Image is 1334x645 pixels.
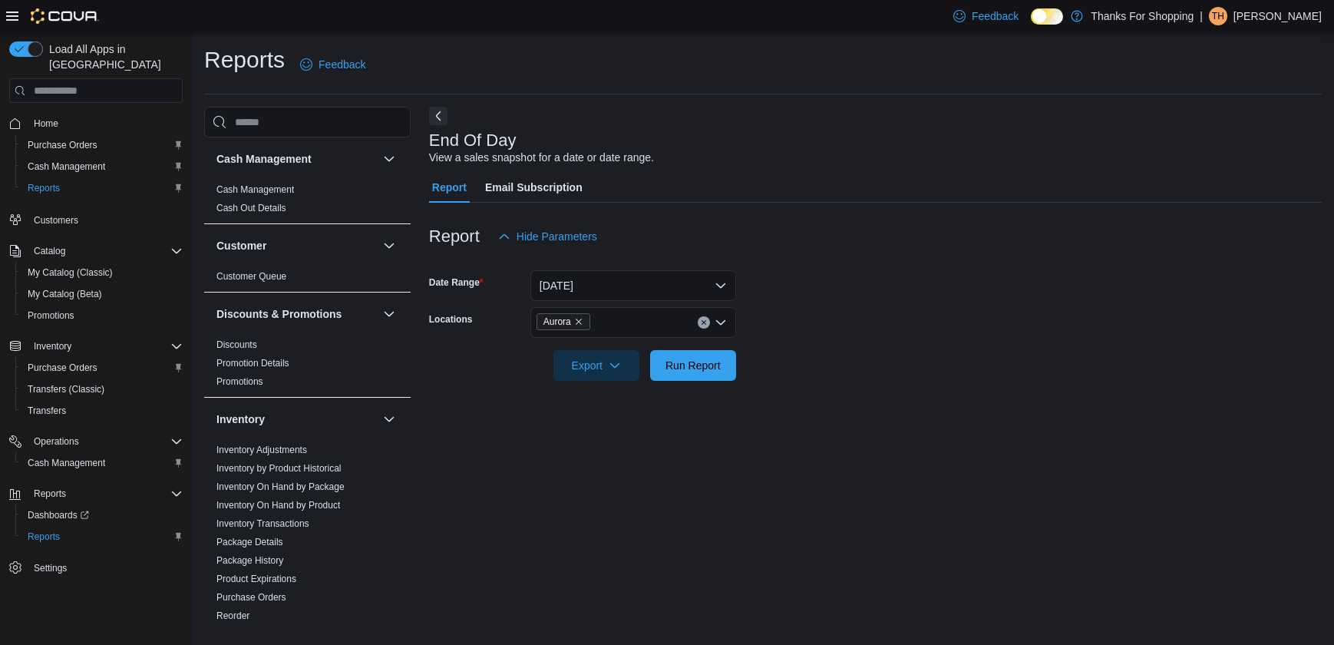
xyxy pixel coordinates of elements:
[204,180,411,223] div: Cash Management
[31,8,99,24] img: Cova
[294,49,371,80] a: Feedback
[28,457,105,469] span: Cash Management
[216,555,283,566] a: Package History
[216,610,249,622] span: Reorder
[28,337,183,356] span: Inventory
[28,485,183,503] span: Reports
[21,380,111,399] a: Transfers (Classic)
[28,182,60,194] span: Reports
[1091,7,1194,25] p: Thanks For Shopping
[216,537,283,547] a: Package Details
[28,114,64,133] a: Home
[429,107,447,125] button: Next
[34,488,66,500] span: Reports
[216,270,286,283] span: Customer Queue
[216,203,286,213] a: Cash Out Details
[429,131,517,150] h3: End Of Day
[28,114,183,133] span: Home
[553,350,639,381] button: Export
[21,157,183,176] span: Cash Management
[216,610,249,621] a: Reorder
[28,362,97,374] span: Purchase Orders
[715,316,727,329] button: Open list of options
[698,316,710,329] button: Clear input
[28,242,183,260] span: Catalog
[216,518,309,530] span: Inventory Transactions
[574,317,583,326] button: Remove Aurora from selection in this group
[21,528,66,546] a: Reports
[21,179,183,197] span: Reports
[15,156,189,177] button: Cash Management
[1209,7,1227,25] div: Taylor Hawthorne
[216,500,340,511] a: Inventory On Hand by Product
[21,528,183,546] span: Reports
[34,117,58,130] span: Home
[21,359,104,377] a: Purchase Orders
[1031,8,1063,25] input: Dark Mode
[216,573,296,585] span: Product Expirations
[216,306,377,322] button: Discounts & Promotions
[216,376,263,387] a: Promotions
[216,536,283,548] span: Package Details
[21,285,108,303] a: My Catalog (Beta)
[21,402,72,420] a: Transfers
[380,237,398,255] button: Customer
[216,202,286,214] span: Cash Out Details
[216,375,263,388] span: Promotions
[429,150,654,166] div: View a sales snapshot for a date or date range.
[1212,7,1224,25] span: TH
[429,227,480,246] h3: Report
[34,245,65,257] span: Catalog
[21,263,119,282] a: My Catalog (Classic)
[517,229,597,244] span: Hide Parameters
[216,238,266,253] h3: Customer
[15,504,189,526] a: Dashboards
[216,444,307,456] span: Inventory Adjustments
[15,262,189,283] button: My Catalog (Classic)
[972,8,1019,24] span: Feedback
[216,445,307,455] a: Inventory Adjustments
[21,136,104,154] a: Purchase Orders
[15,379,189,400] button: Transfers (Classic)
[21,506,95,524] a: Dashboards
[3,208,189,230] button: Customers
[216,518,309,529] a: Inventory Transactions
[216,271,286,282] a: Customer Queue
[21,359,183,377] span: Purchase Orders
[15,177,189,199] button: Reports
[34,435,79,448] span: Operations
[28,531,60,543] span: Reports
[15,526,189,547] button: Reports
[34,562,67,574] span: Settings
[216,306,342,322] h3: Discounts & Promotions
[380,150,398,168] button: Cash Management
[28,337,78,356] button: Inventory
[21,157,111,176] a: Cash Management
[432,172,467,203] span: Report
[3,483,189,504] button: Reports
[216,462,342,475] span: Inventory by Product Historical
[21,402,183,420] span: Transfers
[43,41,183,72] span: Load All Apps in [GEOGRAPHIC_DATA]
[15,283,189,305] button: My Catalog (Beta)
[28,485,72,503] button: Reports
[319,57,365,72] span: Feedback
[21,506,183,524] span: Dashboards
[563,350,630,381] span: Export
[34,340,71,352] span: Inventory
[216,339,257,350] a: Discounts
[380,410,398,428] button: Inventory
[216,499,340,511] span: Inventory On Hand by Product
[650,350,736,381] button: Run Report
[15,452,189,474] button: Cash Management
[216,151,312,167] h3: Cash Management
[216,238,377,253] button: Customer
[28,309,74,322] span: Promotions
[21,306,183,325] span: Promotions
[530,270,736,301] button: [DATE]
[485,172,583,203] span: Email Subscription
[216,574,296,584] a: Product Expirations
[429,276,484,289] label: Date Range
[1200,7,1203,25] p: |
